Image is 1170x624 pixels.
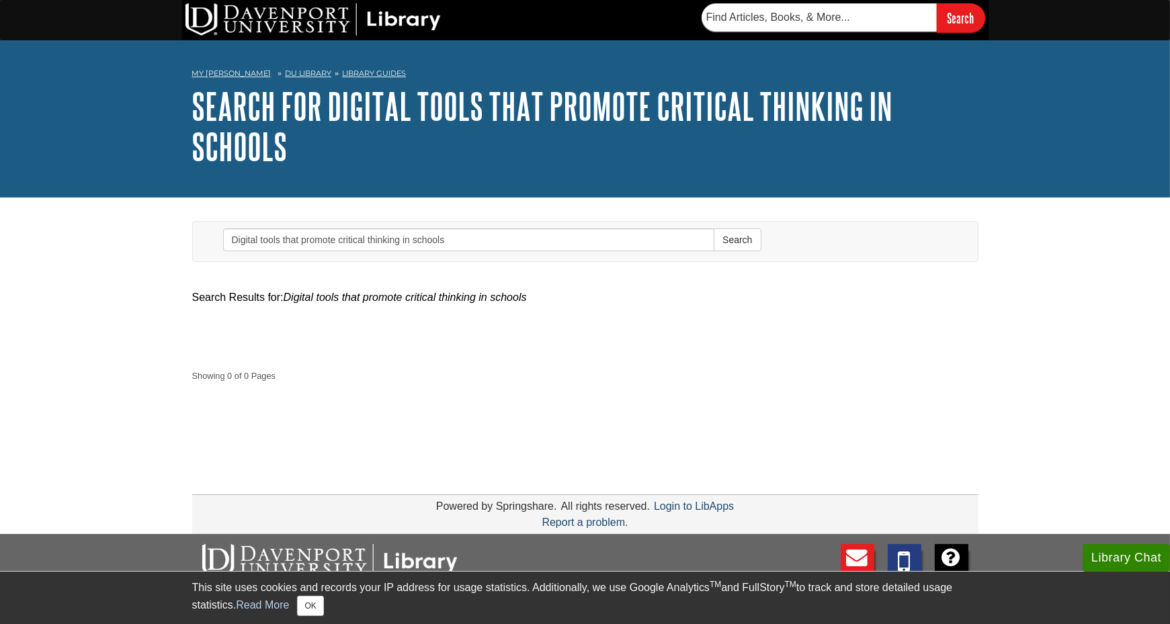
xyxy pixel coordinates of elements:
a: E-mail [841,544,874,590]
input: Find Articles, Books, & More... [702,3,937,32]
div: Powered by Springshare. [434,500,559,512]
input: Enter Search Words [223,228,715,251]
form: Searches DU Library's articles, books, and more [702,3,985,32]
div: Search Results for: [192,289,978,306]
button: Library Chat [1083,544,1170,572]
div: All rights reserved. [558,500,652,512]
a: Text [888,544,921,590]
a: My [PERSON_NAME] [192,68,271,79]
sup: TM [710,580,721,589]
em: Digital tools that promote critical thinking in schools [284,292,527,303]
button: Search [714,228,761,251]
img: DU Libraries [202,544,458,579]
a: Login to LibApps [654,500,734,512]
strong: Showing 0 of 0 Pages [192,369,978,382]
a: DU Library [285,69,331,78]
a: Read More [236,599,289,611]
a: FAQ [935,544,968,590]
input: Search [937,3,985,32]
a: Library Guides [342,69,406,78]
h1: Search for Digital tools that promote critical thinking in schools [192,86,978,167]
a: Report a problem. [542,517,628,528]
nav: breadcrumb [192,64,978,86]
button: Close [297,596,323,616]
img: DU Library [185,3,441,36]
sup: TM [785,580,796,589]
div: This site uses cookies and records your IP address for usage statistics. Additionally, we use Goo... [192,580,978,616]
